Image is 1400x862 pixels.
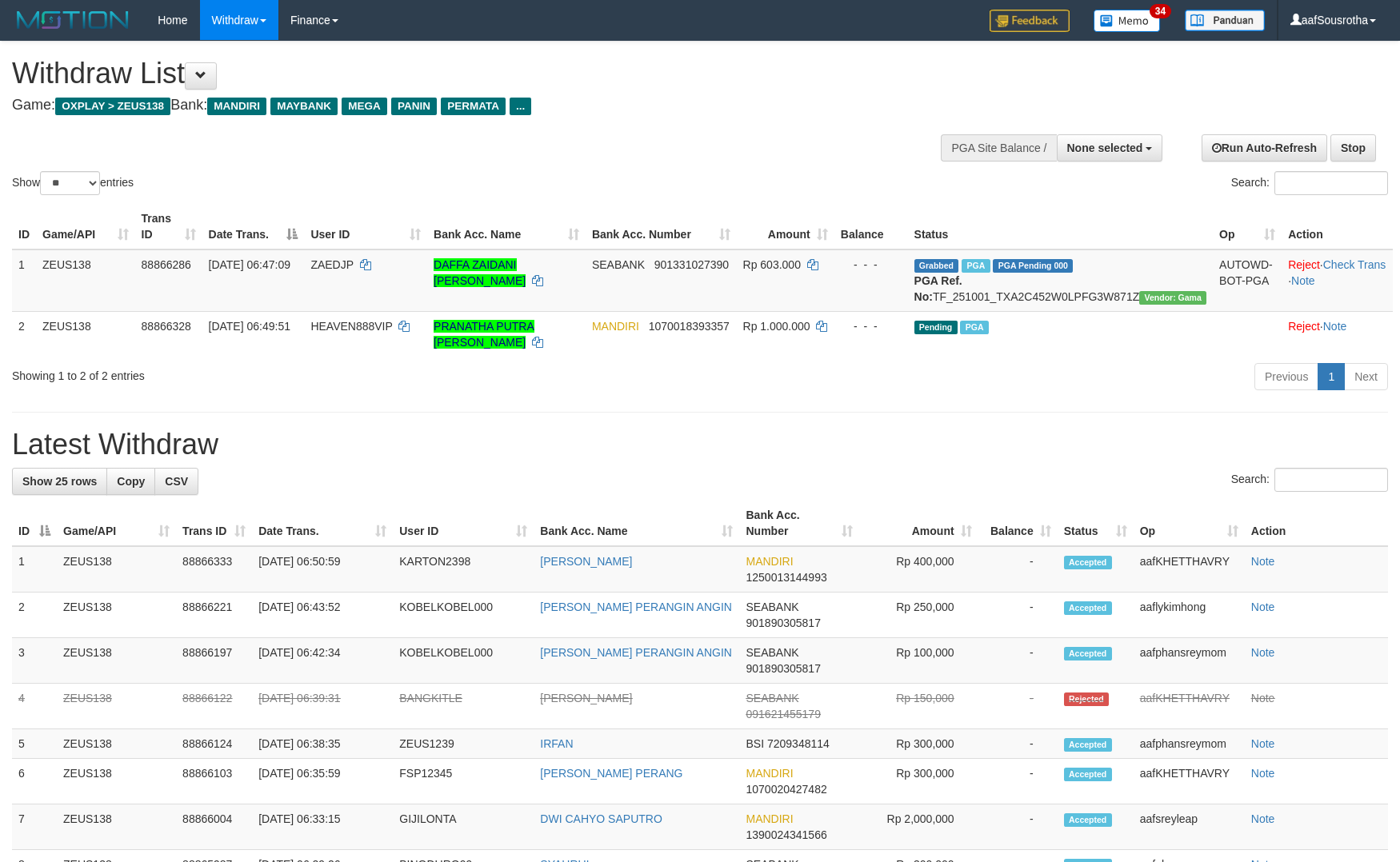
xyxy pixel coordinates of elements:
td: 88866333 [176,546,252,593]
span: [DATE] 06:49:51 [209,320,290,333]
td: aafKHETTHAVRY [1134,546,1245,593]
td: ZEUS138 [36,311,135,357]
span: MEGA [342,98,387,115]
a: DWI CAHYO SAPUTRO [540,812,662,825]
td: · · [1282,249,1393,312]
select: Showentries [40,171,100,195]
a: Note [1251,555,1275,568]
th: ID: activate to sort column descending [12,501,57,546]
th: Op: activate to sort column ascending [1134,501,1245,546]
td: Rp 250,000 [859,593,978,638]
td: 88866004 [176,804,252,850]
span: OXPLAY > ZEUS138 [55,98,170,115]
td: FSP12345 [393,759,534,804]
th: Balance: activate to sort column ascending [978,501,1058,546]
span: MANDIRI [746,812,793,825]
a: [PERSON_NAME] PERANGIN ANGIN [540,601,732,613]
label: Search: [1231,171,1388,195]
th: Bank Acc. Name: activate to sort column ascending [534,501,739,546]
td: ZEUS1239 [393,729,534,759]
span: BSI [746,737,764,750]
span: Accepted [1064,738,1112,752]
span: SEABANK [592,258,645,271]
th: Status [908,204,1213,249]
a: Note [1251,646,1275,659]
th: Game/API: activate to sort column ascending [36,204,135,249]
td: Rp 400,000 [859,546,978,593]
td: 5 [12,729,57,759]
span: MAYBANK [270,98,338,115]
span: 34 [1150,4,1171,18]
td: ZEUS138 [57,729,176,759]
a: Note [1323,320,1347,333]
td: [DATE] 06:50:59 [252,546,393,593]
td: [DATE] 06:43:52 [252,593,393,638]
h1: Withdraw List [12,58,918,90]
td: KOBELKOBEL000 [393,638,534,684]
td: 88866103 [176,759,252,804]
td: Rp 300,000 [859,759,978,804]
td: ZEUS138 [57,684,176,729]
th: Action [1282,204,1393,249]
label: Show entries [12,171,134,195]
a: IRFAN [540,737,573,750]
th: Date Trans.: activate to sort column descending [202,204,305,249]
td: ZEUS138 [57,546,176,593]
span: MANDIRI [592,320,639,333]
th: Bank Acc. Number: activate to sort column ascending [739,501,858,546]
span: MANDIRI [746,555,793,568]
a: Note [1251,692,1275,704]
td: 88866122 [176,684,252,729]
td: ZEUS138 [36,249,135,312]
span: Vendor URL: https://trx31.1velocity.biz [1139,291,1206,305]
td: ZEUS138 [57,804,176,850]
td: aafphansreymom [1134,729,1245,759]
a: [PERSON_NAME] PERANGIN ANGIN [540,646,732,659]
span: SEABANK [746,646,798,659]
a: Note [1251,812,1275,825]
span: Copy 1250013144993 to clipboard [746,571,826,584]
td: [DATE] 06:42:34 [252,638,393,684]
a: Check Trans [1323,258,1386,271]
td: - [978,546,1058,593]
span: Rp 603.000 [743,258,801,271]
td: ZEUS138 [57,638,176,684]
span: Copy 1390024341566 to clipboard [746,828,826,841]
td: 1 [12,249,36,312]
th: Op: activate to sort column ascending [1213,204,1282,249]
span: Rejected [1064,692,1109,706]
span: None selected [1067,142,1143,154]
a: Note [1251,767,1275,780]
td: 1 [12,546,57,593]
span: Copy 091621455179 to clipboard [746,708,820,720]
img: Feedback.jpg [990,10,1070,32]
span: CSV [165,475,188,488]
th: Amount: activate to sort column ascending [859,501,978,546]
button: None selected [1057,134,1163,162]
td: KARTON2398 [393,546,534,593]
span: Accepted [1064,813,1112,827]
span: Copy 901890305817 to clipboard [746,617,820,629]
td: Rp 100,000 [859,638,978,684]
h1: Latest Withdraw [12,429,1388,461]
th: Bank Acc. Number: activate to sort column ascending [586,204,737,249]
span: Pending [914,321,958,334]
td: · [1282,311,1393,357]
td: KOBELKOBEL000 [393,593,534,638]
span: Marked by aaftanly [960,321,988,334]
span: Copy 7209348114 to clipboard [767,737,830,750]
span: SEABANK [746,692,798,704]
td: 2 [12,593,57,638]
td: aaflykimhong [1134,593,1245,638]
td: Rp 150,000 [859,684,978,729]
td: Rp 300,000 [859,729,978,759]
th: Date Trans.: activate to sort column ascending [252,501,393,546]
a: [PERSON_NAME] [540,692,632,704]
span: Show 25 rows [22,475,97,488]
span: Grabbed [914,259,959,273]
td: 88866197 [176,638,252,684]
b: PGA Ref. No: [914,274,962,303]
td: aafKHETTHAVRY [1134,684,1245,729]
div: PGA Site Balance / [941,134,1056,162]
a: Note [1251,601,1275,613]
